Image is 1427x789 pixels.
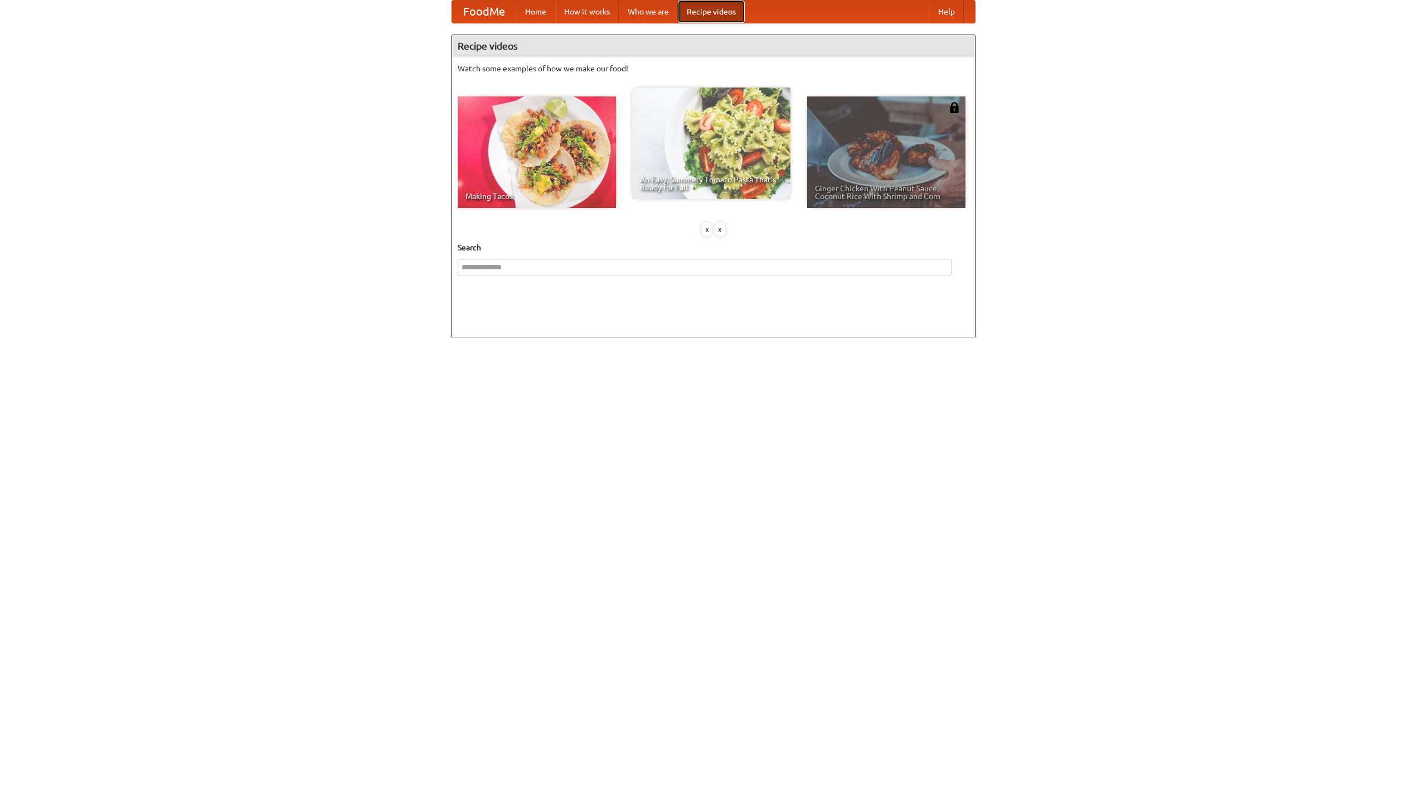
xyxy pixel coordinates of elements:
h5: Search [458,242,969,253]
a: How it works [555,1,619,23]
span: An Easy, Summery Tomato Pasta That's Ready for Fall [640,176,783,191]
a: Making Tacos [458,96,616,208]
a: Home [516,1,555,23]
p: Watch some examples of how we make our food! [458,63,969,74]
a: FoodMe [452,1,516,23]
h4: Recipe videos [452,35,975,57]
span: Making Tacos [465,192,608,200]
a: An Easy, Summery Tomato Pasta That's Ready for Fall [632,88,790,199]
a: Help [929,1,964,23]
a: Who we are [619,1,678,23]
a: Recipe videos [678,1,745,23]
img: 483408.png [949,102,960,113]
div: » [715,222,725,236]
div: « [702,222,712,236]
